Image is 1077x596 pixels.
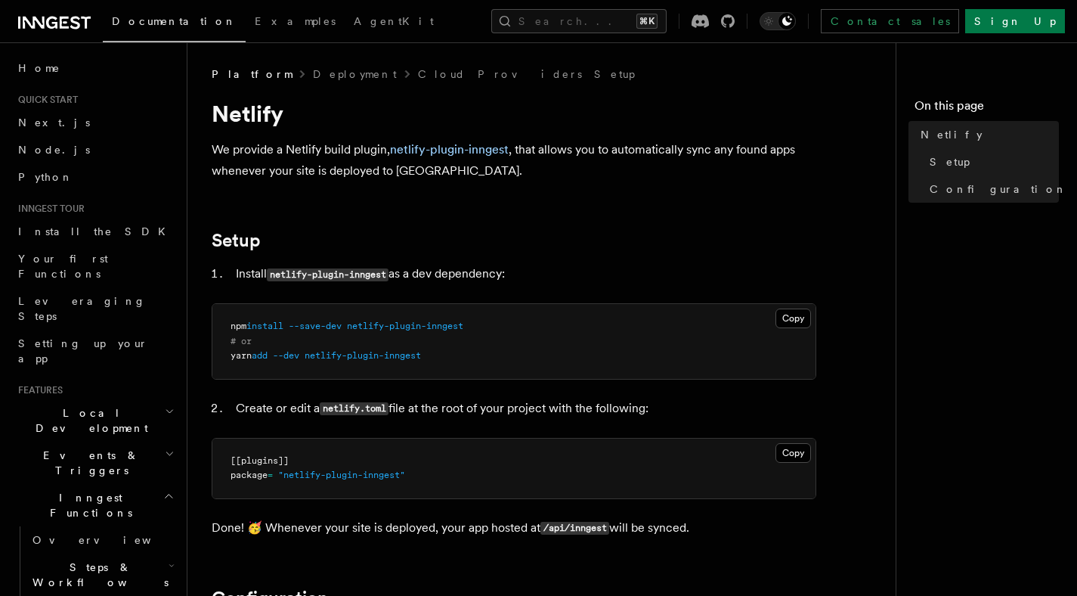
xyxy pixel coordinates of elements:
a: Leveraging Steps [12,287,178,330]
a: Python [12,163,178,191]
code: netlify-plugin-inngest [267,269,388,281]
button: Copy [775,309,811,328]
a: Node.js [12,136,178,163]
span: Inngest tour [12,203,85,215]
button: Toggle dark mode [760,12,796,30]
span: [[plugins]] [231,455,289,466]
span: Setup [930,154,970,169]
span: Your first Functions [18,253,108,280]
button: Inngest Functions [12,484,178,526]
span: npm [231,321,246,331]
span: Features [12,384,63,396]
code: /api/inngest [540,522,609,535]
span: # or [231,336,252,346]
span: --dev [273,350,299,361]
a: Contact sales [821,9,959,33]
span: yarn [231,350,252,361]
span: netlify-plugin-inngest [305,350,421,361]
span: Leveraging Steps [18,295,146,322]
a: Install the SDK [12,218,178,245]
li: Create or edit a file at the root of your project with the following: [231,398,816,420]
span: "netlify-plugin-inngest" [278,470,405,480]
button: Steps & Workflows [26,554,178,596]
span: Local Development [12,405,165,436]
span: Install the SDK [18,225,175,237]
button: Copy [775,443,811,463]
span: Setting up your app [18,337,148,365]
h1: Netlify [212,100,816,127]
a: AgentKit [345,5,443,41]
span: Documentation [112,15,237,27]
a: Home [12,54,178,82]
span: Node.js [18,144,90,156]
span: Inngest Functions [12,490,163,520]
a: Setting up your app [12,330,178,372]
a: Cloud Providers Setup [418,67,635,82]
p: Done! 🥳 Whenever your site is deployed, your app hosted at will be synced. [212,517,816,539]
a: Examples [246,5,345,41]
a: netlify-plugin-inngest [390,142,509,157]
a: Configuration [924,175,1059,203]
span: AgentKit [354,15,434,27]
a: Sign Up [965,9,1065,33]
span: add [252,350,268,361]
span: Examples [255,15,336,27]
a: Documentation [103,5,246,42]
span: Python [18,171,73,183]
span: Platform [212,67,292,82]
p: We provide a Netlify build plugin, , that allows you to automatically sync any found apps wheneve... [212,139,816,182]
button: Events & Triggers [12,442,178,484]
span: netlify-plugin-inngest [347,321,463,331]
h4: On this page [915,97,1059,121]
code: netlify.toml [320,402,388,415]
span: Steps & Workflows [26,560,169,590]
a: Netlify [915,121,1059,148]
span: = [268,470,273,480]
span: Configuration [930,182,1067,197]
span: Next.js [18,116,90,129]
a: Overview [26,526,178,554]
span: Events & Triggers [12,448,165,478]
span: Home [18,61,60,76]
button: Search...⌘K [491,9,667,33]
a: Setup [924,148,1059,175]
span: Quick start [12,94,78,106]
a: Setup [212,230,261,251]
span: Overview [32,534,188,546]
button: Local Development [12,399,178,442]
a: Next.js [12,109,178,136]
span: install [246,321,283,331]
span: package [231,470,268,480]
a: Your first Functions [12,245,178,287]
span: --save-dev [289,321,342,331]
li: Install as a dev dependency: [231,263,816,285]
kbd: ⌘K [636,14,658,29]
span: Netlify [921,127,983,142]
a: Deployment [313,67,397,82]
